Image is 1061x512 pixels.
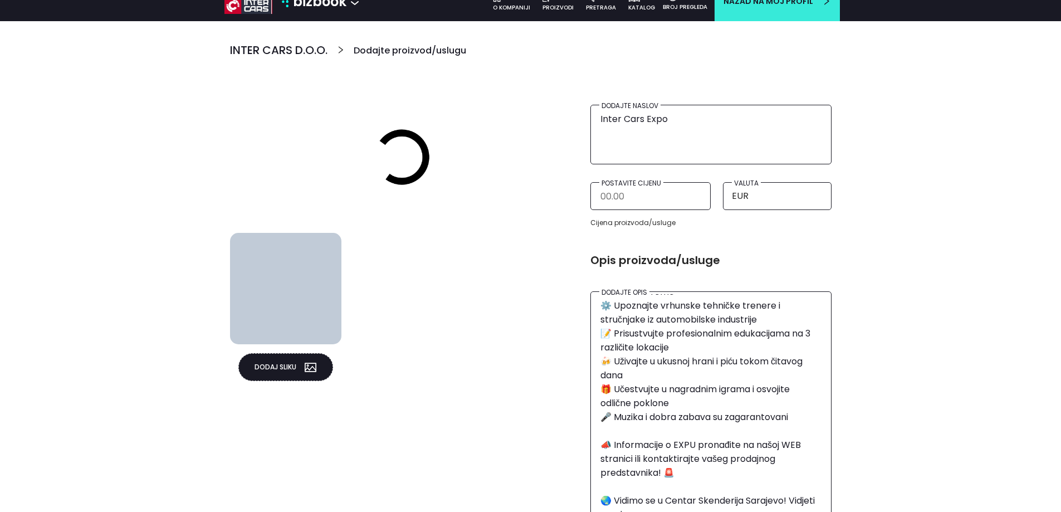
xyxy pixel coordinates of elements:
[599,294,823,512] textarea: ▶️ Jeste li spremni za nezaboravno VIP iskustvo?🔥 Na Inter Cars Expu u [GEOGRAPHIC_DATA] vas oček...
[599,108,823,158] textarea: Inter Cars Expo
[599,289,649,296] h5: Dodajte opis
[296,362,316,373] span: picture
[599,102,661,110] h5: Dodajte naslov
[354,43,466,58] h6: Dodajte proizvod/uslugu
[599,185,702,208] input: 00.00
[238,353,333,381] button: Dodaj slikupicture
[493,3,530,12] div: o kompaniji
[663,3,707,12] div: broj pregleda
[732,191,749,201] h4: EUR
[732,179,761,187] h5: Valuta
[368,123,437,192] img: Loader
[327,43,354,62] span: right
[230,43,327,57] h5: Inter Cars d.o.o.
[230,43,327,62] a: Inter Cars d.o.o.
[230,233,341,344] img: Add img
[628,3,655,12] div: katalog
[586,3,616,12] div: pretraga
[599,179,663,187] h5: Postavite cijenu
[590,219,832,227] h5: Cijena proizvoda/usluge
[590,253,832,267] h4: Opis proizvoda/usluge
[542,3,574,12] div: Proizvodi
